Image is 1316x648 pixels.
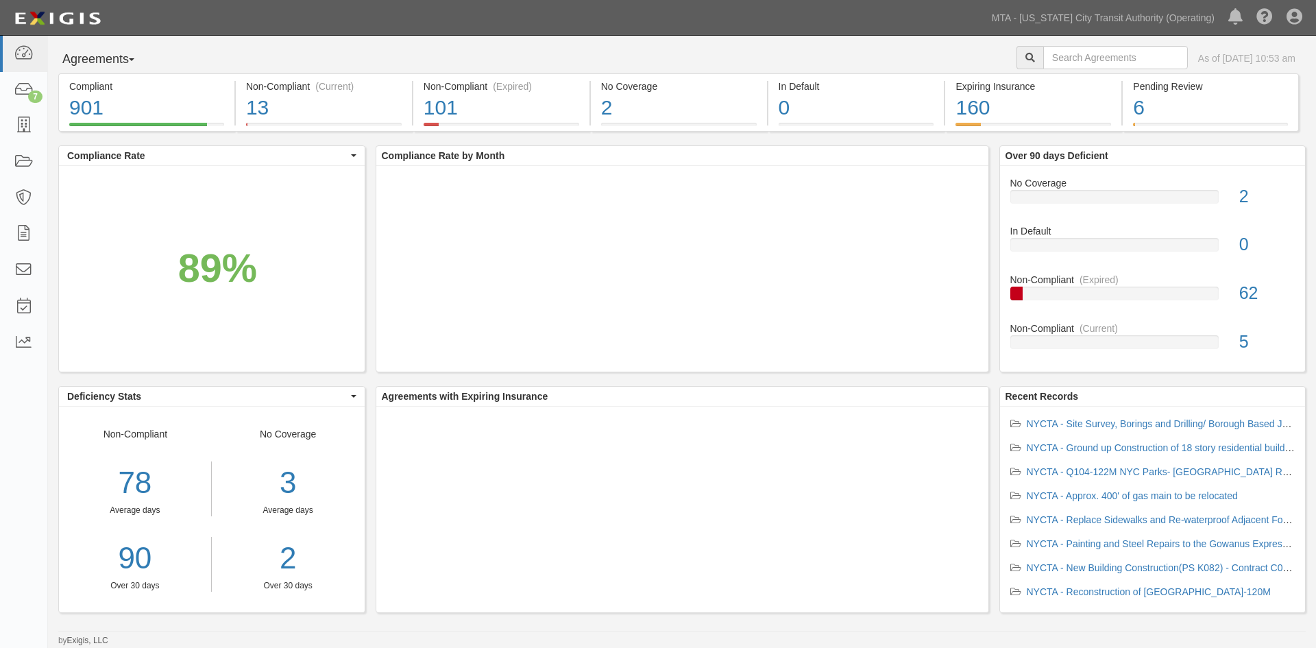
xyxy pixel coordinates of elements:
div: 78 [59,461,211,505]
a: In Default0 [768,123,945,134]
div: Over 30 days [222,580,354,592]
div: 13 [246,93,402,123]
a: NYCTA - Reconstruction of [GEOGRAPHIC_DATA]-120M [1027,586,1271,597]
div: (Expired) [493,80,532,93]
div: In Default [779,80,934,93]
a: Non-Compliant(Current)13 [236,123,412,134]
div: Expiring Insurance [955,80,1111,93]
div: (Expired) [1080,273,1119,287]
a: No Coverage2 [591,123,767,134]
div: No Coverage [212,427,365,592]
a: No Coverage2 [1010,176,1295,225]
i: Help Center - Complianz [1256,10,1273,26]
div: No Coverage [1000,176,1306,190]
div: 0 [779,93,934,123]
div: 2 [1229,184,1305,209]
div: 7 [28,91,42,103]
div: 160 [955,93,1111,123]
a: Non-Compliant(Expired)101 [413,123,589,134]
div: (Current) [315,80,354,93]
span: Deficiency Stats [67,389,348,403]
b: Compliance Rate by Month [382,150,505,161]
div: (Current) [1080,322,1118,335]
div: 901 [69,93,224,123]
a: Expiring Insurance160 [945,123,1121,134]
div: 0 [1229,232,1305,257]
small: by [58,635,108,647]
div: 5 [1229,330,1305,355]
input: Search Agreements [1043,46,1188,69]
div: Compliant [69,80,224,93]
div: Average days [222,505,354,516]
div: Non-Compliant (Current) [246,80,402,93]
span: Compliance Rate [67,149,348,163]
div: 6 [1133,93,1288,123]
div: Non-Compliant [1000,273,1306,287]
a: In Default0 [1010,224,1295,273]
div: Pending Review [1133,80,1288,93]
a: Non-Compliant(Current)5 [1010,322,1295,360]
b: Recent Records [1006,391,1079,402]
a: 90 [59,537,211,580]
button: Agreements [58,46,161,73]
a: Exigis, LLC [67,636,108,645]
div: 101 [424,93,579,123]
div: 62 [1229,281,1305,306]
div: Over 30 days [59,580,211,592]
div: 89% [178,240,257,296]
b: Over 90 days Deficient [1006,150,1108,161]
b: Agreements with Expiring Insurance [382,391,548,402]
a: NYCTA - Approx. 400' of gas main to be relocated [1027,490,1238,501]
a: Compliant901 [58,123,234,134]
div: Average days [59,505,211,516]
div: No Coverage [601,80,757,93]
a: Non-Compliant(Expired)62 [1010,273,1295,322]
a: Pending Review6 [1123,123,1299,134]
button: Deficiency Stats [59,387,365,406]
img: logo-5460c22ac91f19d4615b14bd174203de0afe785f0fc80cf4dbbc73dc1793850b.png [10,6,105,31]
div: Non-Compliant [1000,322,1306,335]
div: In Default [1000,224,1306,238]
div: As of [DATE] 10:53 am [1198,51,1295,65]
div: 2 [601,93,757,123]
div: 3 [222,461,354,505]
button: Compliance Rate [59,146,365,165]
a: 2 [222,537,354,580]
div: Non-Compliant [59,427,212,592]
div: Non-Compliant (Expired) [424,80,579,93]
a: MTA - [US_STATE] City Transit Authority (Operating) [985,4,1221,32]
